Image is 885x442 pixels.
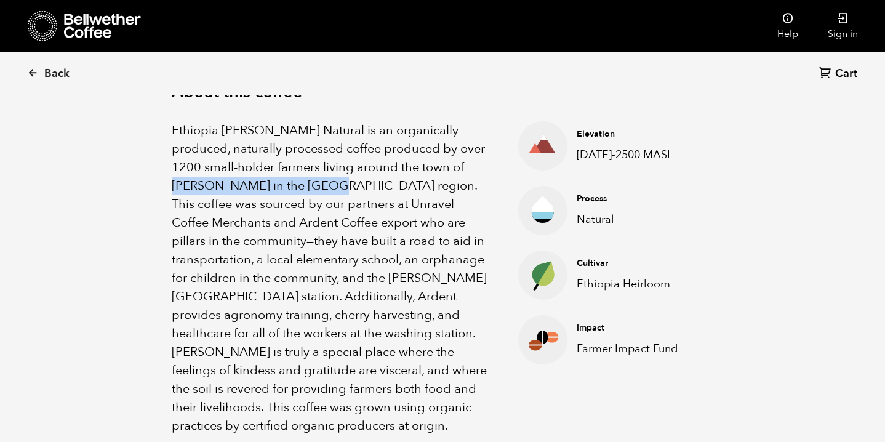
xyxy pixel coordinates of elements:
[577,147,694,163] p: [DATE]-2500 MASL
[172,82,713,102] h2: About this coffee
[577,193,694,205] h4: Process
[835,66,857,81] span: Cart
[577,128,694,140] h4: Elevation
[577,276,694,292] p: Ethiopia Heirloom
[577,211,694,228] p: Natural
[44,66,70,81] span: Back
[172,121,487,435] p: Ethiopia [PERSON_NAME] Natural is an organically produced, naturally processed coffee produced by...
[577,257,694,270] h4: Cultivar
[577,322,694,334] h4: Impact
[819,66,860,82] a: Cart
[577,340,694,357] p: Farmer Impact Fund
